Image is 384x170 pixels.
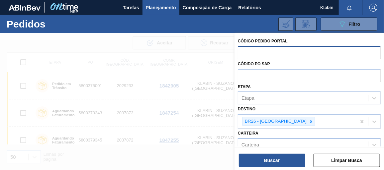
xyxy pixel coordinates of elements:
[278,18,293,31] div: Importar Negociações dos Pedidos
[339,3,360,12] button: Notificações
[349,22,360,27] span: Filtro
[7,20,96,28] h1: Pedidos
[295,18,317,31] div: Solicitação de Revisão de Pedidos
[238,131,258,136] label: Carteira
[123,4,139,12] span: Tarefas
[239,4,261,12] span: Relatórios
[241,95,254,101] div: Etapa
[238,85,251,89] label: Etapa
[238,107,255,111] label: Destino
[321,18,377,31] button: Filtro
[146,4,176,12] span: Planejamento
[238,39,288,43] label: Código Pedido Portal
[243,117,308,126] div: BR26 - [GEOGRAPHIC_DATA]
[183,4,232,12] span: Composição de Carga
[241,142,259,147] div: Carteira
[238,62,270,66] label: Códido PO SAP
[9,5,41,11] img: TNhmsLtSVTkK8tSr43FrP2fwEKptu5GPRR3wAAAABJRU5ErkJggg==
[369,4,377,12] img: Logout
